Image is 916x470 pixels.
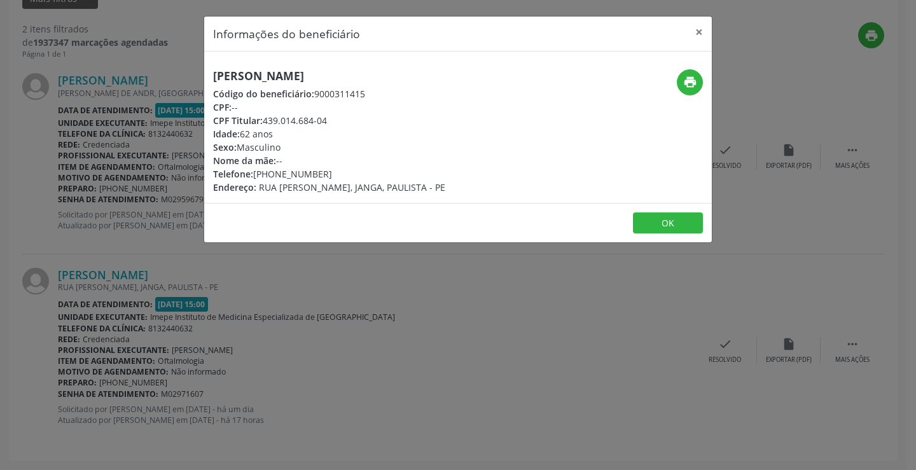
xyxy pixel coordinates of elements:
i: print [683,75,697,89]
button: Close [686,17,712,48]
div: -- [213,100,445,114]
div: 62 anos [213,127,445,141]
button: OK [633,212,703,234]
div: -- [213,154,445,167]
div: 9000311415 [213,87,445,100]
h5: [PERSON_NAME] [213,69,445,83]
span: Idade: [213,128,240,140]
button: print [677,69,703,95]
span: Endereço: [213,181,256,193]
span: Nome da mãe: [213,155,276,167]
div: Masculino [213,141,445,154]
span: CPF: [213,101,232,113]
div: [PHONE_NUMBER] [213,167,445,181]
span: Telefone: [213,168,253,180]
span: CPF Titular: [213,114,263,127]
span: RUA [PERSON_NAME], JANGA, PAULISTA - PE [259,181,445,193]
span: Código do beneficiário: [213,88,314,100]
span: Sexo: [213,141,237,153]
div: 439.014.684-04 [213,114,445,127]
h5: Informações do beneficiário [213,25,360,42]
